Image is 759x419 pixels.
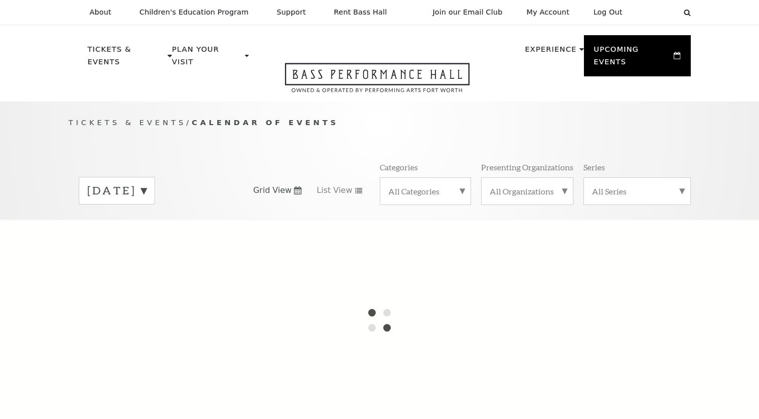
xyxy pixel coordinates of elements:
label: All Organizations [490,186,565,196]
p: Tickets & Events [88,43,166,74]
label: All Categories [388,186,463,196]
select: Select: [639,8,674,17]
p: Rent Bass Hall [334,8,387,17]
p: Children's Education Program [139,8,249,17]
p: Categories [380,162,418,172]
p: / [69,117,691,129]
p: Series [583,162,605,172]
span: List View [317,185,352,196]
label: [DATE] [87,183,146,198]
label: All Series [592,186,682,196]
p: Support [277,8,306,17]
span: Grid View [253,185,292,196]
p: Experience [525,43,576,61]
span: Calendar of Events [192,118,339,127]
p: Presenting Organizations [481,162,573,172]
p: Upcoming Events [594,43,672,74]
span: Tickets & Events [69,118,187,127]
p: Plan Your Visit [172,43,242,74]
p: About [90,8,111,17]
